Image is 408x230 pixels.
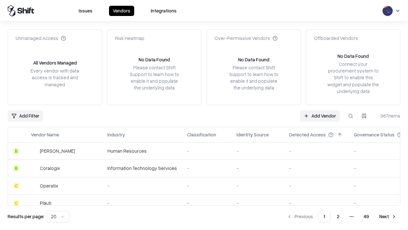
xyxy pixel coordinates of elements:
div: Human Resources [107,148,177,154]
div: Coralogix [40,165,60,172]
img: Operatix [31,182,37,189]
button: Next [375,211,400,222]
div: - [237,182,279,189]
div: - [289,182,344,189]
div: No Data Found [338,53,369,59]
div: - [237,148,279,154]
div: Risk Heatmap [115,35,144,42]
div: - [187,200,226,206]
div: All Vendors Managed [33,59,77,66]
div: Please contact Shift Support to learn how to enable it and populate the underlying data [227,64,280,91]
div: Operatix [40,182,58,189]
div: Vendor Name [31,131,59,138]
div: Information Technology Services [107,165,177,172]
div: - [237,200,279,206]
div: - [187,165,226,172]
div: Classification [187,131,216,138]
img: Coralogix [31,165,37,172]
div: - [187,182,226,189]
div: Identity Source [237,131,269,138]
div: Unmanaged Access [16,35,66,42]
button: 49 [359,211,374,222]
div: Please contact Shift Support to learn how to enable it and populate the underlying data [128,64,181,91]
div: Detected Access [289,131,326,138]
div: Over-Permissive Vendors [215,35,278,42]
div: - [237,165,279,172]
div: No Data Found [139,56,170,63]
div: C [13,182,19,189]
div: - [107,182,177,189]
div: Governance Status [354,131,395,138]
div: Offboarded Vendors [314,35,358,42]
button: Vendors [109,6,134,16]
img: Plauti [31,200,37,206]
div: [PERSON_NAME] [40,148,75,154]
button: Integrations [147,6,180,16]
div: - [289,200,344,206]
button: 1 [318,211,331,222]
nav: pagination [283,211,400,222]
img: Deel [31,148,37,154]
div: - [289,165,344,172]
div: Connect your procurement system to Shift to enable this widget and populate the underlying data [327,61,380,95]
button: Issues [75,6,96,16]
div: B [13,148,19,154]
div: B [13,165,19,172]
div: - [289,148,344,154]
p: Results per page: [8,213,44,220]
div: Industry [107,131,125,138]
div: - [107,200,177,206]
div: Plauti [40,200,51,206]
div: No Data Found [238,56,269,63]
button: Add Filter [8,110,43,122]
div: - [187,148,226,154]
button: 2 [332,211,345,222]
div: 967 items [375,112,400,119]
div: Every vendor with data access is tracked and managed [28,67,81,88]
div: C [13,200,19,206]
a: Add Vendor [300,110,340,122]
